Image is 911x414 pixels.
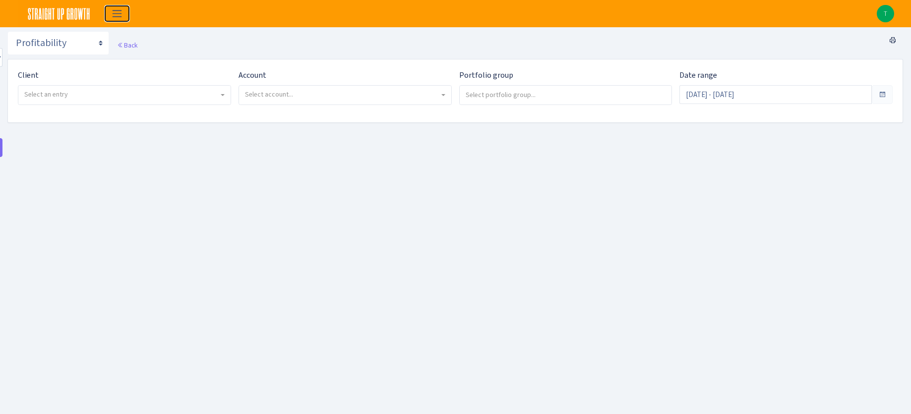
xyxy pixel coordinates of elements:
[239,69,266,81] label: Account
[877,5,894,22] a: T
[679,69,717,81] label: Date range
[105,5,129,22] button: Toggle navigation
[459,69,513,81] label: Portfolio group
[877,5,894,22] img: Tom First
[245,90,293,99] span: Select account...
[117,41,137,50] a: Back
[24,90,68,99] span: Select an entry
[460,86,646,103] input: Select portfolio group...
[18,69,39,81] label: Client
